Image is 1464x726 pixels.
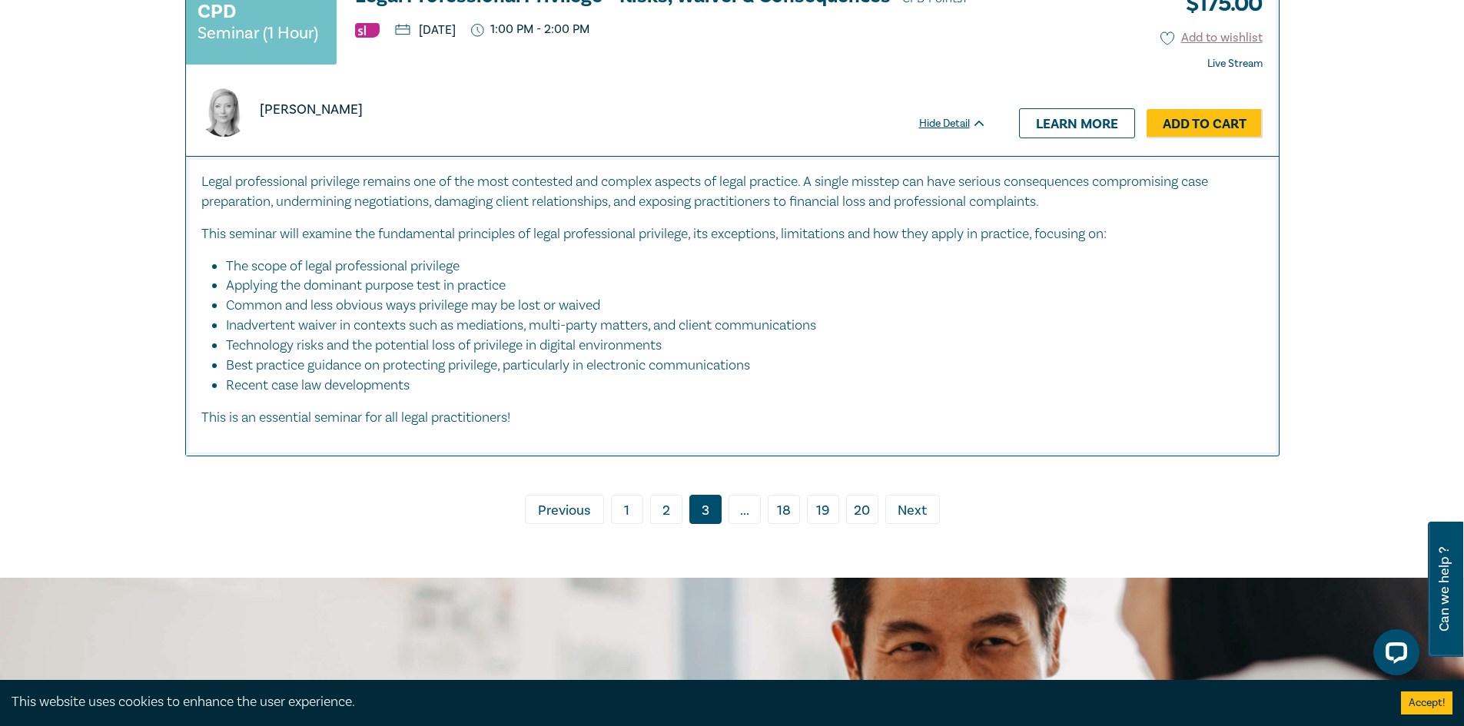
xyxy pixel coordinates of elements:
[1160,29,1263,47] button: Add to wishlist
[689,495,722,524] a: 3
[226,276,1248,296] li: Applying the dominant purpose test in practice
[885,495,940,524] a: Next
[201,408,1263,428] p: This is an essential seminar for all legal practitioners!
[525,495,604,524] a: Previous
[1019,108,1135,138] a: Learn more
[198,25,318,41] small: Seminar (1 Hour)
[226,336,1248,356] li: Technology risks and the potential loss of privilege in digital environments
[226,316,1248,336] li: Inadvertent waiver in contexts such as mediations, multi-party matters, and client communications
[355,23,380,38] img: Substantive Law
[1401,691,1452,714] button: Accept cookies
[395,24,456,36] p: [DATE]
[260,100,363,120] p: [PERSON_NAME]
[226,356,1248,376] li: Best practice guidance on protecting privilege, particularly in electronic communications
[226,257,1248,277] li: The scope of legal professional privilege
[12,692,1378,712] div: This website uses cookies to enhance the user experience.
[611,495,643,524] a: 1
[768,495,800,524] a: 18
[471,22,590,37] p: 1:00 PM - 2:00 PM
[1361,623,1426,688] iframe: LiveChat chat widget
[807,495,839,524] a: 19
[1207,57,1263,71] strong: Live Stream
[898,501,927,521] span: Next
[1437,531,1452,648] span: Can we help ?
[201,172,1263,212] p: Legal professional privilege remains one of the most contested and complex aspects of legal pract...
[650,495,682,524] a: 2
[226,296,1248,316] li: Common and less obvious ways privilege may be lost or waived
[919,116,1004,131] div: Hide Detail
[201,224,1263,244] p: This seminar will examine the fundamental principles of legal professional privilege, its excepti...
[538,501,590,521] span: Previous
[1147,109,1263,138] a: Add to Cart
[226,376,1263,396] li: Recent case law developments
[846,495,878,524] a: 20
[198,85,250,137] img: https://s3.ap-southeast-2.amazonaws.com/leo-cussen-store-production-content/Contacts/Lisa%20Fitzg...
[729,495,761,524] span: ...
